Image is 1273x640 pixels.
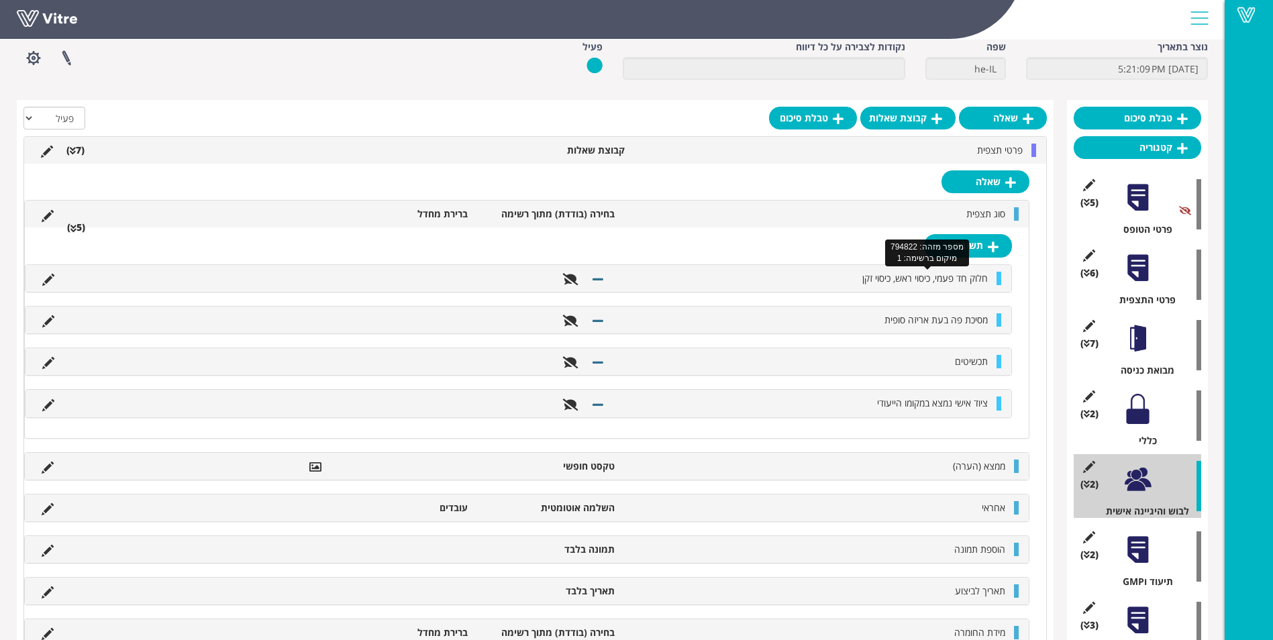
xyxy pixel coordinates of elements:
[796,40,905,54] label: נקודות לצבירה על כל דיווח
[959,107,1047,129] a: שאלה
[1080,407,1099,421] span: (2 )
[474,460,621,473] li: טקסט חופשי
[582,40,603,54] label: פעיל
[862,272,988,284] span: חלוק חד פעמי, כיסוי ראש, כיסוי זקן
[474,501,621,515] li: השלמה אוטומטית
[1074,107,1201,129] a: טבלת סיכום
[587,57,603,74] img: yes
[955,355,988,368] span: תכשיטים
[1084,504,1201,518] div: לבוש והיגיינה אישית
[885,239,969,266] div: מספר מזהה: 794822 מיקום ברשימה: 1
[474,626,621,639] li: בחירה (בודדת) מתוך רשימה
[1080,337,1099,350] span: (7 )
[482,144,631,157] li: קבוצת שאלות
[1080,548,1099,562] span: (2 )
[884,313,988,326] span: מסיכת פה בעת אריזה סופית
[1158,40,1208,54] label: נוצר בתאריך
[1080,266,1099,280] span: (6 )
[474,584,621,598] li: תאריך בלבד
[1080,619,1099,632] span: (3 )
[474,543,621,556] li: תמונה בלבד
[1084,575,1201,588] div: תיעוד וGMP
[986,40,1006,54] label: שפה
[954,626,1005,639] span: מידת החומרה
[955,584,1005,597] span: תאריך לביצוע
[1084,223,1201,236] div: פרטי הטופס
[474,207,621,221] li: בחירה (בודדת) מתוך רשימה
[1084,434,1201,447] div: כללי
[1080,196,1099,209] span: (5 )
[60,144,91,157] li: (7 )
[877,396,988,409] span: ציוד אישי נמצא במקומו הייעודי
[982,501,1005,514] span: אחראי
[60,221,92,234] li: (5 )
[977,144,1023,156] span: פרטי תצפית
[328,207,474,221] li: ברירת מחדל
[924,234,1012,257] a: תשובה
[860,107,956,129] a: קבוצת שאלות
[1074,136,1201,159] a: קטגוריה
[941,170,1029,193] a: שאלה
[953,460,1005,472] span: ממצא (הערה)
[1080,478,1099,491] span: (2 )
[1084,364,1201,377] div: מבואת כניסה
[328,626,474,639] li: ברירת מחדל
[328,501,474,515] li: עובדים
[769,107,857,129] a: טבלת סיכום
[966,207,1005,220] span: סוג תצפית
[954,543,1005,555] span: הוספת תמונה
[1084,293,1201,307] div: פרטי התצפית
